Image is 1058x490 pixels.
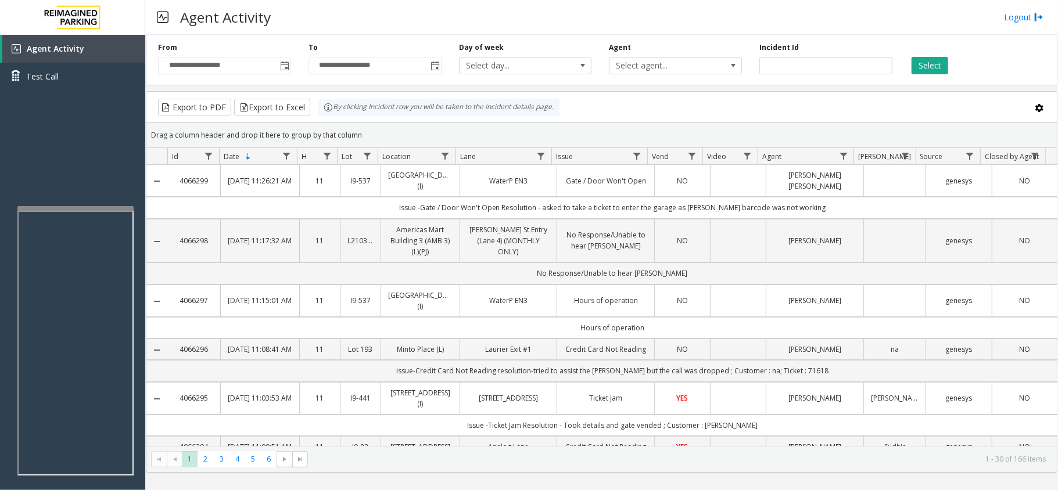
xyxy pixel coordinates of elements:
[158,99,231,116] button: Export to PDF
[933,441,984,452] a: genesys
[933,175,984,186] a: genesys
[1019,393,1030,403] span: NO
[234,99,310,116] button: Export to Excel
[999,344,1050,355] a: NO
[228,295,292,306] a: [DATE] 11:15:01 AM
[347,235,374,246] a: L21036901
[999,235,1050,246] a: NO
[26,70,59,82] span: Test Call
[897,148,913,164] a: Parker Filter Menu
[467,441,550,452] a: Analog Lane
[933,392,984,403] a: genesys
[277,451,292,467] span: Go to the next page
[174,392,213,403] a: 4066295
[228,392,292,403] a: [DATE] 11:03:53 AM
[677,393,688,403] span: YES
[533,148,549,164] a: Lane Filter Menu
[167,360,1057,381] td: issue-Credit Card Not Reading resolution-tried to assist the [PERSON_NAME] but the call was dropp...
[662,295,703,306] a: NO
[962,148,978,164] a: Source Filter Menu
[609,57,715,74] span: Select agent...
[467,344,550,355] a: Laurier Exit #1
[382,152,411,161] span: Location
[629,148,645,164] a: Issue Filter Menu
[307,441,333,452] a: 11
[292,451,308,467] span: Go to the last page
[158,42,177,53] label: From
[677,296,688,305] span: NO
[174,175,213,186] a: 4066299
[677,344,688,354] span: NO
[920,152,943,161] span: Source
[309,42,318,53] label: To
[146,345,167,355] a: Collapse Details
[224,152,239,161] span: Date
[342,152,353,161] span: Lot
[1019,296,1030,305] span: NO
[1019,344,1030,354] span: NO
[347,295,374,306] a: I9-537
[146,148,1057,446] div: Data table
[609,42,631,53] label: Agent
[707,152,726,161] span: Video
[261,451,277,467] span: Page 6
[388,290,453,312] a: [GEOGRAPHIC_DATA] (I)
[302,152,307,161] span: H
[564,295,647,306] a: Hours of operation
[388,441,453,452] a: [STREET_ADDRESS]
[319,148,335,164] a: H Filter Menu
[347,344,374,355] a: Lot 193
[1019,176,1030,186] span: NO
[564,392,647,403] a: Ticket Jam
[871,392,919,403] a: [PERSON_NAME]
[296,455,305,464] span: Go to the last page
[2,35,145,63] a: Agent Activity
[146,125,1057,145] div: Drag a column header and drop it here to group by that column
[773,170,856,192] a: [PERSON_NAME] [PERSON_NAME]
[684,148,700,164] a: Vend Filter Menu
[174,3,277,31] h3: Agent Activity
[556,152,573,161] span: Issue
[347,392,374,403] a: I9-441
[228,235,292,246] a: [DATE] 11:17:32 AM
[467,175,550,186] a: WaterP EN3
[167,262,1057,284] td: No Response/Unable to hear [PERSON_NAME]
[933,235,984,246] a: genesys
[245,451,261,467] span: Page 5
[201,148,217,164] a: Id Filter Menu
[167,317,1057,338] td: Hours of operation
[999,175,1050,186] a: NO
[243,152,253,161] span: Sortable
[318,99,560,116] div: By clicking Incident row you will be taken to the incident details page.
[228,344,292,355] a: [DATE] 11:08:41 AM
[146,237,167,246] a: Collapse Details
[564,344,647,355] a: Credit Card Not Reading
[174,295,213,306] a: 4066297
[762,152,781,161] span: Agent
[172,152,178,161] span: Id
[740,148,755,164] a: Video Filter Menu
[773,441,856,452] a: [PERSON_NAME]
[662,175,703,186] a: NO
[280,455,289,464] span: Go to the next page
[1004,11,1043,23] a: Logout
[1019,442,1030,452] span: NO
[157,3,168,31] img: pageIcon
[999,441,1050,452] a: NO
[146,297,167,306] a: Collapse Details
[773,344,856,355] a: [PERSON_NAME]
[467,295,550,306] a: WaterP EN3
[388,224,453,258] a: Americas Mart Building 3 (AMB 3) (L)(PJ)
[12,44,21,53] img: 'icon'
[307,392,333,403] a: 11
[1027,148,1043,164] a: Closed by Agent Filter Menu
[146,176,167,186] a: Collapse Details
[324,103,333,112] img: infoIcon.svg
[759,42,799,53] label: Incident Id
[460,152,476,161] span: Lane
[662,441,703,452] a: YES
[467,392,550,403] a: [STREET_ADDRESS]
[174,344,213,355] a: 4066296
[652,152,669,161] span: Vend
[677,236,688,246] span: NO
